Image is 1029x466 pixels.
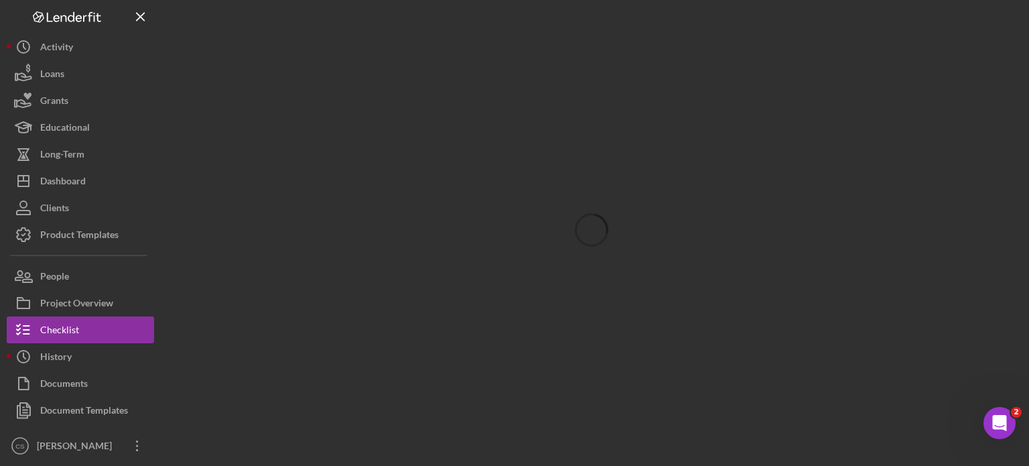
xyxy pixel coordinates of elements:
[7,60,154,87] button: Loans
[40,141,84,171] div: Long-Term
[7,87,154,114] button: Grants
[33,432,121,463] div: [PERSON_NAME]
[40,221,119,251] div: Product Templates
[40,194,69,225] div: Clients
[7,370,154,397] button: Documents
[40,316,79,347] div: Checklist
[7,290,154,316] button: Project Overview
[40,290,113,320] div: Project Overview
[7,316,154,343] button: Checklist
[983,407,1016,439] iframe: Intercom live chat
[40,263,69,293] div: People
[7,432,154,459] button: CS[PERSON_NAME]
[7,141,154,168] button: Long-Term
[40,370,88,400] div: Documents
[40,114,90,144] div: Educational
[7,221,154,248] button: Product Templates
[40,168,86,198] div: Dashboard
[7,194,154,221] button: Clients
[40,60,64,91] div: Loans
[1011,407,1022,418] span: 2
[15,443,24,450] text: CS
[40,397,128,427] div: Document Templates
[40,343,72,373] div: History
[40,87,68,117] div: Grants
[7,343,154,370] button: History
[7,397,154,424] button: Document Templates
[7,168,154,194] button: Dashboard
[7,34,154,60] button: Activity
[7,263,154,290] button: People
[7,114,154,141] button: Educational
[40,34,73,64] div: Activity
